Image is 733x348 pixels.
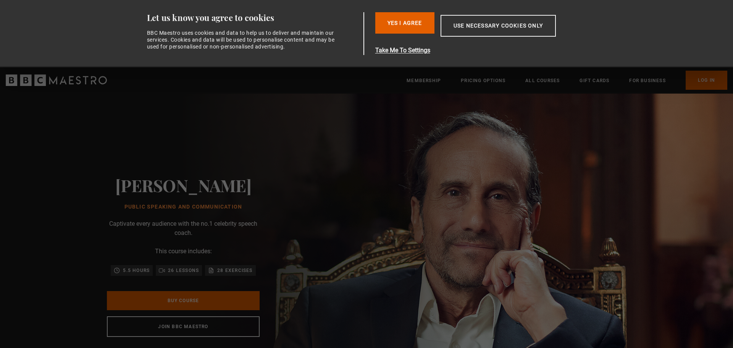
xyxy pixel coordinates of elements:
[629,77,665,84] a: For business
[375,46,592,55] button: Take Me To Settings
[375,12,434,34] button: Yes I Agree
[525,77,560,84] a: All Courses
[580,77,609,84] a: Gift Cards
[407,77,441,84] a: Membership
[6,74,107,86] svg: BBC Maestro
[168,267,199,274] p: 26 lessons
[461,77,505,84] a: Pricing Options
[123,267,150,274] p: 5.5 hours
[107,291,260,310] a: Buy Course
[107,219,260,238] p: Captivate every audience with the no.1 celebrity speech coach.
[115,175,252,195] h2: [PERSON_NAME]
[441,15,556,37] button: Use necessary cookies only
[686,71,727,90] a: Log In
[147,12,361,23] div: Let us know you agree to cookies
[155,247,212,256] p: This course includes:
[407,71,727,90] nav: Primary
[147,29,339,50] div: BBC Maestro uses cookies and data to help us to deliver and maintain our services. Cookies and da...
[115,204,252,210] h1: Public Speaking and Communication
[217,267,252,274] p: 28 exercises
